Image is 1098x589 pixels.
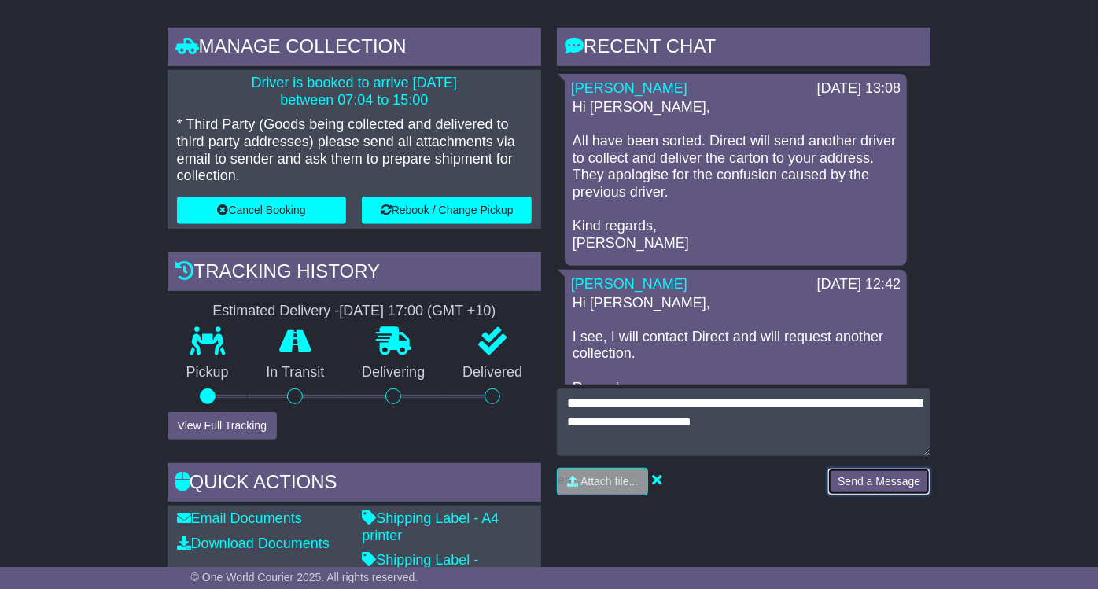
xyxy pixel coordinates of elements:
[573,295,899,414] p: Hi [PERSON_NAME], I see, I will contact Direct and will request another collection. Regards, [PER...
[571,80,687,96] a: [PERSON_NAME]
[168,412,277,440] button: View Full Tracking
[168,28,541,70] div: Manage collection
[248,364,344,381] p: In Transit
[177,510,302,526] a: Email Documents
[168,252,541,295] div: Tracking history
[168,364,248,381] p: Pickup
[343,364,444,381] p: Delivering
[339,303,496,320] div: [DATE] 17:00 (GMT +10)
[362,510,499,543] a: Shipping Label - A4 printer
[817,276,901,293] div: [DATE] 12:42
[817,80,901,98] div: [DATE] 13:08
[827,468,930,495] button: Send a Message
[191,571,418,583] span: © One World Courier 2025. All rights reserved.
[444,364,541,381] p: Delivered
[177,75,532,109] p: Driver is booked to arrive [DATE] between 07:04 to 15:00
[571,276,687,292] a: [PERSON_NAME]
[177,116,532,184] p: * Third Party (Goods being collected and delivered to third party addresses) please send all atta...
[168,463,541,506] div: Quick Actions
[177,197,347,224] button: Cancel Booking
[168,303,541,320] div: Estimated Delivery -
[557,28,930,70] div: RECENT CHAT
[362,197,532,224] button: Rebook / Change Pickup
[177,536,330,551] a: Download Documents
[573,99,899,252] p: Hi [PERSON_NAME], All have been sorted. Direct will send another driver to collect and deliver th...
[362,552,478,585] a: Shipping Label - Thermal printer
